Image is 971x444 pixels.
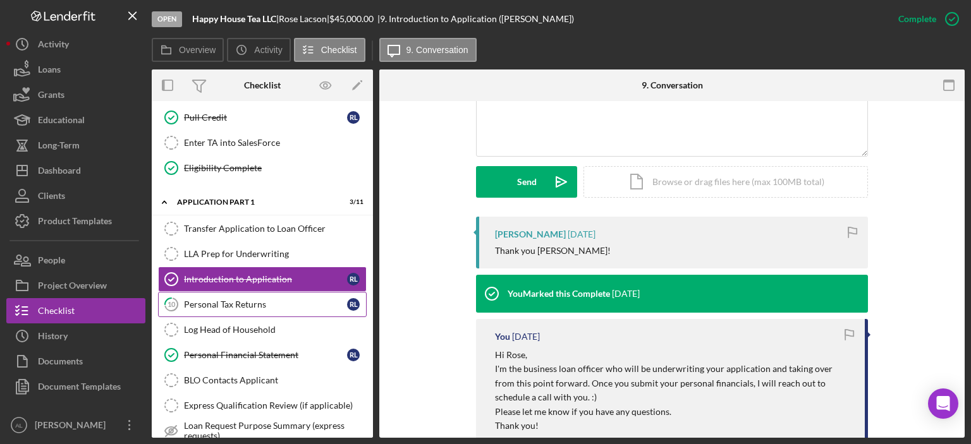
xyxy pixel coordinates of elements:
[32,412,114,441] div: [PERSON_NAME]
[495,332,510,342] div: You
[192,14,279,24] div: |
[158,130,367,155] a: Enter TA into SalesForce
[158,267,367,292] a: Introduction to ApplicationRL
[227,38,290,62] button: Activity
[38,273,107,301] div: Project Overview
[38,107,85,136] div: Educational
[158,342,367,368] a: Personal Financial StatementRL
[406,45,468,55] label: 9. Conversation
[508,289,610,299] div: You Marked this Complete
[38,32,69,60] div: Activity
[495,246,611,256] div: Thank you [PERSON_NAME]!
[6,32,145,57] button: Activity
[6,158,145,183] button: Dashboard
[38,183,65,212] div: Clients
[568,229,595,239] time: 2025-06-25 21:15
[158,418,367,443] a: Loan Request Purpose Summary (express requests)
[158,317,367,342] a: Log Head of Household
[495,362,852,404] p: I'm the business loan officer who will be underwriting your application and taking over from this...
[158,393,367,418] a: Express Qualification Review (if applicable)
[184,325,366,335] div: Log Head of Household
[6,374,145,399] button: Document Templates
[6,57,145,82] button: Loans
[38,133,80,161] div: Long-Term
[898,6,936,32] div: Complete
[184,400,366,411] div: Express Qualification Review (if applicable)
[177,198,332,206] div: Application Part 1
[244,80,281,90] div: Checklist
[184,138,366,148] div: Enter TA into SalesForce
[38,349,83,377] div: Documents
[6,298,145,323] button: Checklist
[6,183,145,208] button: Clients
[329,14,377,24] div: $45,000.00
[184,299,347,309] div: Personal Tax Returns
[158,216,367,241] a: Transfer Application to Loan Officer
[254,45,282,55] label: Activity
[184,421,366,441] div: Loan Request Purpose Summary (express requests)
[377,14,574,24] div: | 9. Introduction to Application ([PERSON_NAME])
[158,292,367,317] a: 10Personal Tax ReturnsRL
[294,38,365,62] button: Checklist
[38,323,68,352] div: History
[192,13,276,24] b: Happy House Tea LLC
[152,38,224,62] button: Overview
[38,248,65,276] div: People
[476,166,577,198] button: Send
[495,348,852,362] p: Hi Rose,
[152,11,182,27] div: Open
[347,298,360,311] div: R L
[321,45,357,55] label: Checklist
[379,38,477,62] button: 9. Conversation
[15,422,23,429] text: AL
[38,82,64,111] div: Grants
[184,274,347,284] div: Introduction to Application
[6,412,145,438] button: AL[PERSON_NAME]
[6,133,145,158] button: Long-Term
[158,368,367,393] a: BLO Contacts Applicant
[168,300,176,308] tspan: 10
[341,198,363,206] div: 3 / 11
[495,405,852,419] p: Please let me know if you have any questions.
[158,105,367,130] a: Pull CreditRL
[495,229,566,239] div: [PERSON_NAME]
[158,155,367,181] a: Eligibility Complete
[928,388,958,419] div: Open Intercom Messenger
[179,45,216,55] label: Overview
[886,6,965,32] button: Complete
[184,112,347,123] div: Pull Credit
[512,332,540,342] time: 2025-06-25 19:54
[347,349,360,361] div: R L
[184,350,347,360] div: Personal Financial Statement
[158,241,367,267] a: LLA Prep for Underwriting
[279,14,329,24] div: Rose Lacson |
[6,273,145,298] button: Project Overview
[38,158,81,186] div: Dashboard
[38,208,112,237] div: Product Templates
[38,57,61,85] div: Loans
[6,82,145,107] a: Grants
[6,208,145,234] button: Product Templates
[38,298,75,327] div: Checklist
[6,107,145,133] button: Educational
[6,323,145,349] button: History
[184,375,366,385] div: BLO Contacts Applicant
[6,248,145,273] button: People
[642,80,703,90] div: 9. Conversation
[612,289,640,299] time: 2025-06-25 19:54
[6,349,145,374] button: Documents
[495,419,852,433] p: Thank you!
